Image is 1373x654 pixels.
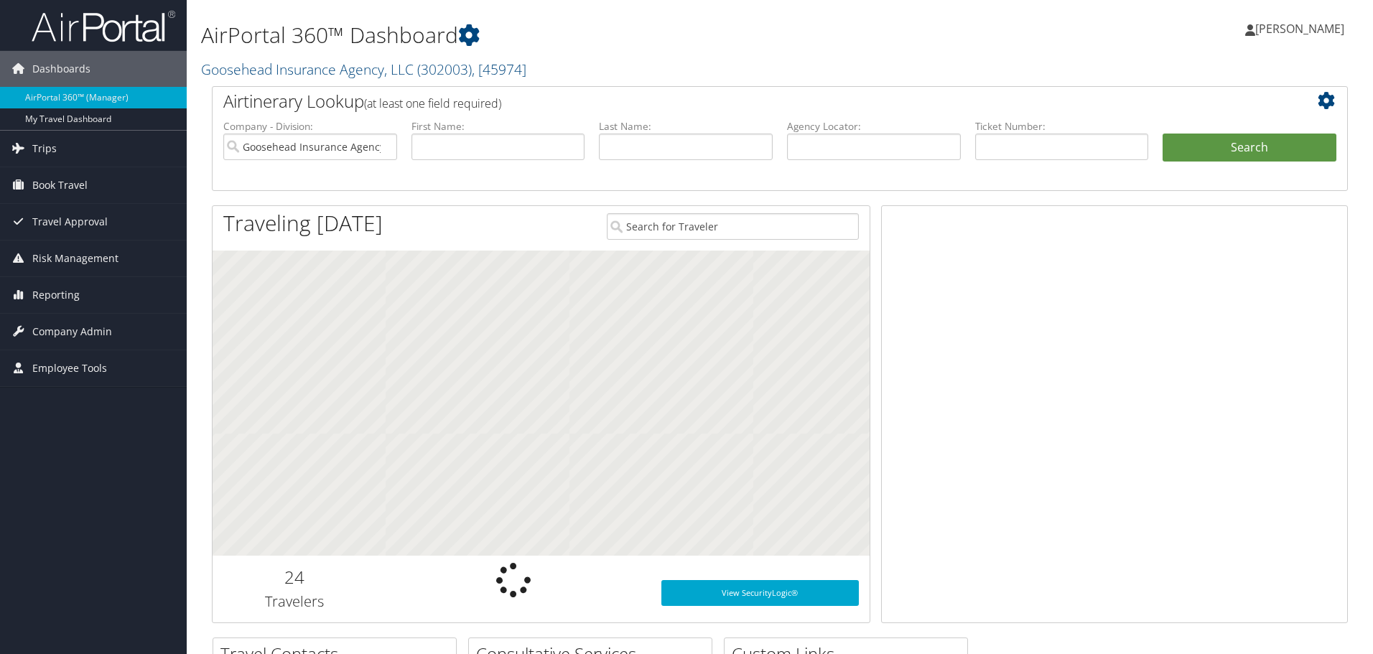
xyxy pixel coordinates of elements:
span: Reporting [32,277,80,313]
span: Trips [32,131,57,167]
a: View SecurityLogic® [661,580,859,606]
label: Last Name: [599,119,773,134]
span: Dashboards [32,51,90,87]
a: Goosehead Insurance Agency, LLC [201,60,526,79]
button: Search [1163,134,1336,162]
h1: Traveling [DATE] [223,208,383,238]
span: Book Travel [32,167,88,203]
input: Search for Traveler [607,213,859,240]
label: Agency Locator: [787,119,961,134]
label: First Name: [411,119,585,134]
span: ( 302003 ) [417,60,472,79]
a: [PERSON_NAME] [1245,7,1359,50]
span: Risk Management [32,240,118,276]
h2: Airtinerary Lookup [223,89,1242,113]
span: Travel Approval [32,204,108,240]
h3: Travelers [223,592,366,612]
h1: AirPortal 360™ Dashboard [201,20,973,50]
label: Company - Division: [223,119,397,134]
span: , [ 45974 ] [472,60,526,79]
span: [PERSON_NAME] [1255,21,1344,37]
span: Company Admin [32,314,112,350]
span: (at least one field required) [364,95,501,111]
img: airportal-logo.png [32,9,175,43]
label: Ticket Number: [975,119,1149,134]
h2: 24 [223,565,366,589]
span: Employee Tools [32,350,107,386]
